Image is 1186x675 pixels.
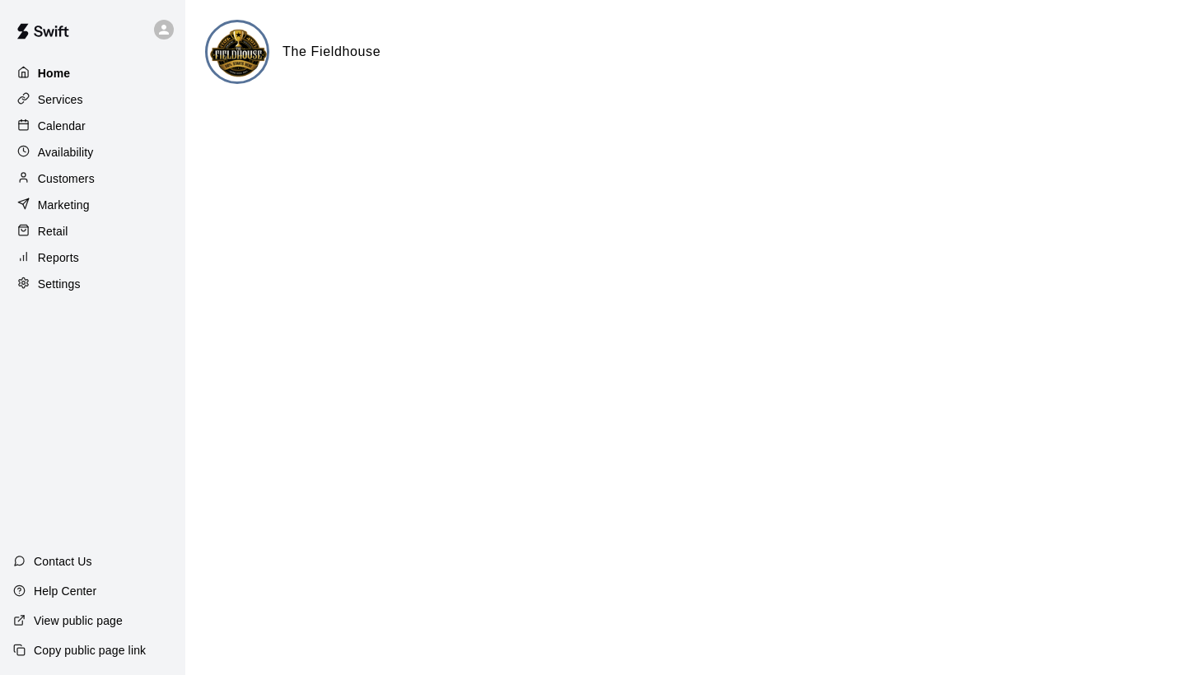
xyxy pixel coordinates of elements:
a: Retail [13,219,172,244]
p: Reports [38,249,79,266]
p: Marketing [38,197,90,213]
p: Availability [38,144,94,161]
p: Retail [38,223,68,240]
h6: The Fieldhouse [282,41,381,63]
p: Home [38,65,71,81]
p: Calendar [38,118,86,134]
p: View public page [34,612,123,629]
p: Services [38,91,83,108]
p: Customers [38,170,95,187]
a: Marketing [13,193,172,217]
p: Help Center [34,583,96,599]
a: Availability [13,140,172,165]
p: Copy public page link [34,642,146,659]
a: Reports [13,245,172,270]
a: Calendar [13,114,172,138]
a: Customers [13,166,172,191]
a: Services [13,87,172,112]
a: Home [13,61,172,86]
p: Contact Us [34,553,92,570]
p: Settings [38,276,81,292]
img: The Fieldhouse logo [208,22,269,84]
a: Settings [13,272,172,296]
